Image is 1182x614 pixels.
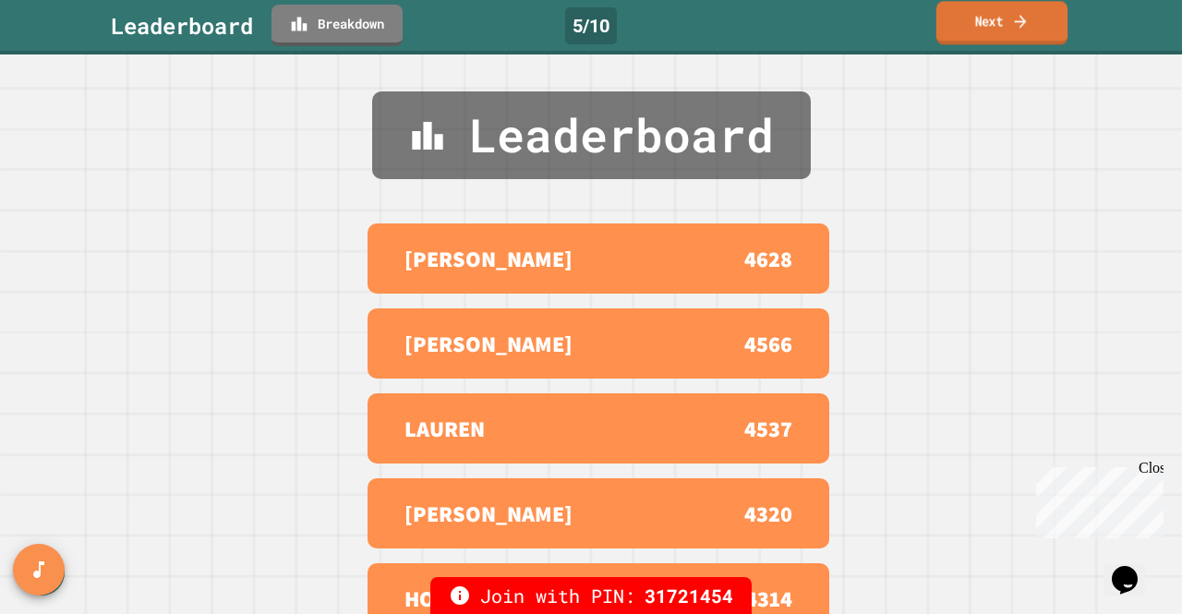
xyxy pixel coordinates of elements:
[111,9,253,42] div: Leaderboard
[404,242,573,275] p: [PERSON_NAME]
[1104,540,1164,596] iframe: chat widget
[744,242,792,275] p: 4628
[372,91,811,179] div: Leaderboard
[7,7,127,117] div: Chat with us now!Close
[565,7,617,44] div: 5 / 10
[271,5,403,46] a: Breakdown
[1029,460,1164,538] iframe: chat widget
[430,577,752,614] div: Join with PIN:
[404,497,573,530] p: [PERSON_NAME]
[744,412,792,445] p: 4537
[645,582,733,609] span: 31721454
[936,1,1067,44] a: Next
[744,497,792,530] p: 4320
[744,327,792,360] p: 4566
[13,544,65,596] button: SpeedDial basic example
[404,412,485,445] p: LAUREN
[404,327,573,360] p: [PERSON_NAME]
